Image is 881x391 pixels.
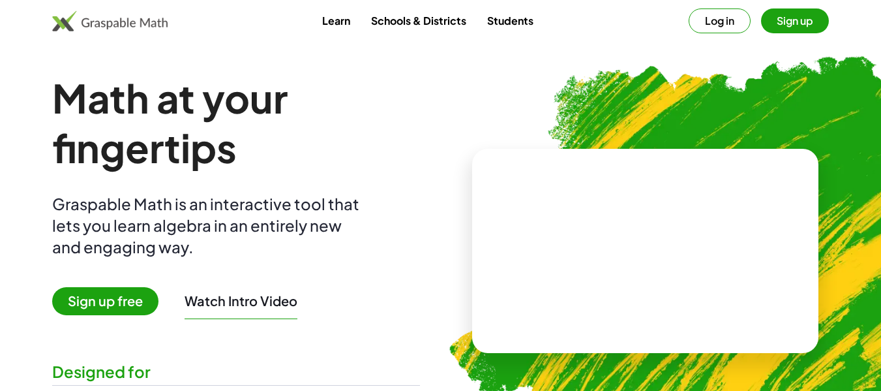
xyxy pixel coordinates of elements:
[52,73,420,172] h1: Math at your fingertips
[185,292,297,309] button: Watch Intro Video
[52,193,365,258] div: Graspable Math is an interactive tool that lets you learn algebra in an entirely new and engaging...
[547,202,743,300] video: What is this? This is dynamic math notation. Dynamic math notation plays a central role in how Gr...
[477,8,544,33] a: Students
[52,287,158,315] span: Sign up free
[312,8,361,33] a: Learn
[361,8,477,33] a: Schools & Districts
[52,361,420,383] div: Designed for
[689,8,751,33] button: Log in
[761,8,829,33] button: Sign up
